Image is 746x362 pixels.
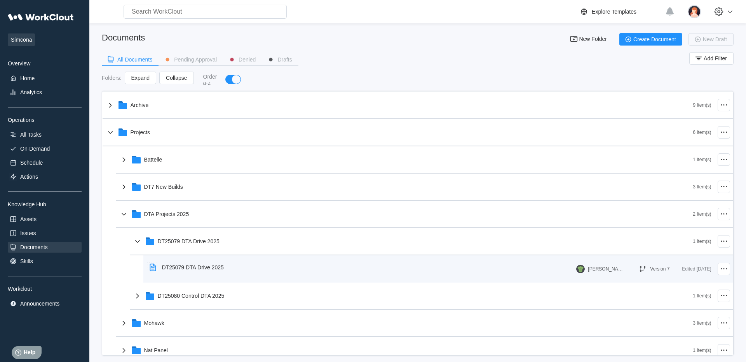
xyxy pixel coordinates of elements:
div: Home [20,75,35,81]
div: Archive [131,102,149,108]
div: Nat Panel [144,347,168,353]
div: 2 Item(s) [693,211,711,217]
div: 3 Item(s) [693,184,711,190]
div: Schedule [20,160,43,166]
div: Drafts [277,57,292,62]
a: All Tasks [8,129,82,140]
button: All Documents [102,54,159,65]
div: [PERSON_NAME] [588,266,623,272]
div: 1 Item(s) [693,157,711,162]
div: Operations [8,117,82,123]
img: gator.png [576,265,585,273]
input: Search WorkClout [124,5,287,19]
a: Explore Templates [579,7,661,16]
div: Edited [DATE] [682,264,711,274]
button: Add Filter [689,52,734,65]
div: Folders : [102,75,122,81]
span: Create Document [633,37,676,42]
a: On-Demand [8,143,82,154]
div: Analytics [20,89,42,95]
div: 1 Item(s) [693,239,711,244]
div: Announcements [20,300,59,307]
div: 1 Item(s) [693,348,711,353]
div: Skills [20,258,33,264]
a: Skills [8,256,82,267]
div: Overview [8,60,82,67]
div: Workclout [8,286,82,292]
div: DT7 New Builds [144,184,183,190]
span: Collapse [166,75,187,81]
img: user-2.png [688,5,701,18]
a: Assets [8,214,82,225]
div: Assets [20,216,37,222]
div: On-Demand [20,146,50,152]
div: DT25079 DTA Drive 2025 [158,238,220,244]
button: Drafts [262,54,298,65]
button: New Draft [688,33,734,46]
div: 3 Item(s) [693,320,711,326]
div: 6 Item(s) [693,130,711,135]
span: New Draft [703,37,727,42]
div: 1 Item(s) [693,293,711,299]
div: Version 7 [650,266,669,272]
div: All Documents [117,57,152,62]
span: Expand [131,75,150,81]
span: New Folder [579,36,607,42]
button: Expand [125,72,156,84]
a: Announcements [8,298,82,309]
div: Projects [131,129,150,135]
button: Denied [223,54,262,65]
div: Mohawk [144,320,164,326]
div: Issues [20,230,36,236]
div: Battelle [144,156,162,163]
a: Issues [8,228,82,239]
div: Pending Approval [174,57,217,62]
div: DT25080 Control DTA 2025 [158,293,225,299]
a: Analytics [8,87,82,98]
button: Collapse [159,72,193,84]
div: Documents [20,244,48,250]
span: Simcona [8,33,35,46]
a: Home [8,73,82,84]
div: DTA Projects 2025 [144,211,189,217]
button: Create Document [619,33,682,46]
div: 9 Item(s) [693,102,711,108]
div: Actions [20,174,38,180]
div: Explore Templates [592,9,636,15]
div: Order a-z [203,74,218,86]
a: Actions [8,171,82,182]
span: Add Filter [704,56,727,61]
div: Knowledge Hub [8,201,82,207]
a: Schedule [8,157,82,168]
div: DT25079 DTA Drive 2025 [162,264,224,271]
button: New Folder [565,33,613,46]
div: Denied [239,57,256,62]
div: Documents [102,33,145,43]
a: Documents [8,242,82,253]
div: All Tasks [20,132,42,138]
button: Pending Approval [159,54,223,65]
